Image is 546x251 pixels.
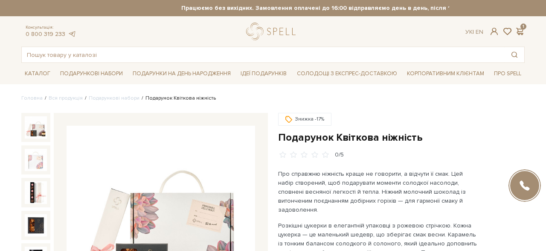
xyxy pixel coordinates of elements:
[505,47,524,62] button: Пошук товару у каталозі
[491,67,525,80] span: Про Spell
[25,181,47,204] img: Подарунок Квіткова ніжність
[26,30,65,38] a: 0 800 319 233
[22,47,505,62] input: Пошук товару у каталозі
[89,95,139,101] a: Подарункові набори
[476,28,483,35] a: En
[139,94,216,102] li: Подарунок Квіткова ніжність
[278,131,525,144] h1: Подарунок Квіткова ніжність
[21,95,43,101] a: Головна
[67,30,76,38] a: telegram
[25,214,47,236] img: Подарунок Квіткова ніжність
[57,67,126,80] span: Подарункові набори
[293,66,401,81] a: Солодощі з експрес-доставкою
[465,28,483,36] div: Ук
[49,95,83,101] a: Вся продукція
[278,113,331,126] div: Знижка -17%
[404,66,488,81] a: Корпоративним клієнтам
[237,67,290,80] span: Ідеї подарунків
[129,67,234,80] span: Подарунки на День народження
[473,28,474,35] span: |
[278,169,478,214] p: Про справжню ніжність краще не говорити, а відчути її смак. Цей набір створений, щоб подарувати м...
[246,23,299,40] a: logo
[25,149,47,171] img: Подарунок Квіткова ніжність
[26,25,76,30] span: Консультація:
[21,67,54,80] span: Каталог
[335,151,344,159] div: 0/5
[25,116,47,139] img: Подарунок Квіткова ніжність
